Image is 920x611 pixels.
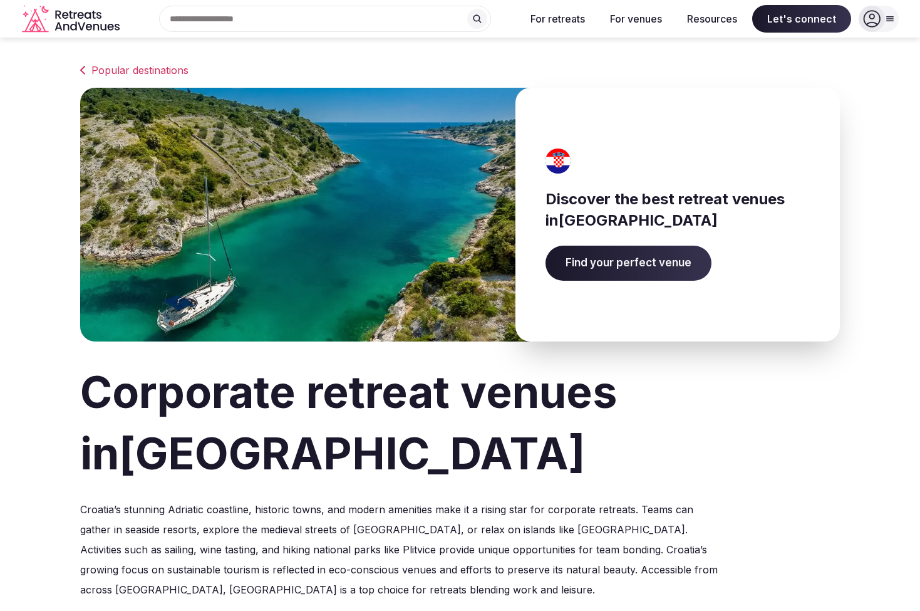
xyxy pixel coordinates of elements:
[752,5,851,33] span: Let's connect
[80,362,840,484] h1: Corporate retreat venues in [GEOGRAPHIC_DATA]
[22,5,122,33] svg: Retreats and Venues company logo
[542,149,576,174] img: Croatia's flag
[80,499,721,600] p: Croatia’s stunning Adriatic coastline, historic towns, and modern amenities make it a rising star...
[80,88,530,342] img: Banner image for Croatia representative of the country
[520,5,595,33] button: For retreats
[22,5,122,33] a: Visit the homepage
[600,5,672,33] button: For venues
[677,5,747,33] button: Resources
[545,246,711,281] a: Find your perfect venue
[545,189,810,231] h3: Discover the best retreat venues in [GEOGRAPHIC_DATA]
[80,63,840,78] a: Popular destinations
